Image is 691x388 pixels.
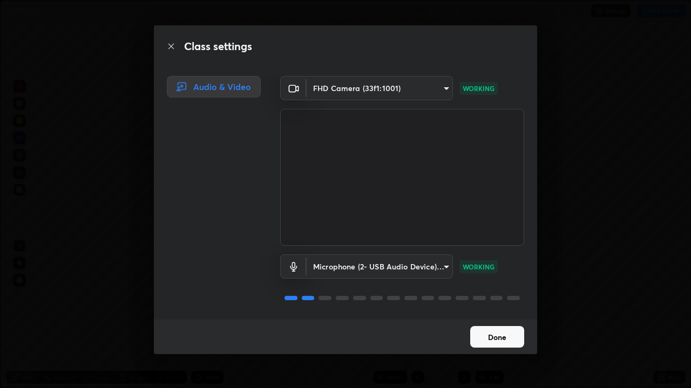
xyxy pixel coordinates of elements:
button: Done [470,326,524,348]
p: WORKING [463,262,494,272]
div: Audio & Video [167,76,261,98]
div: FHD Camera (33f1:1001) [307,254,453,279]
p: WORKING [463,84,494,93]
h2: Class settings [184,38,252,54]
div: FHD Camera (33f1:1001) [307,76,453,100]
